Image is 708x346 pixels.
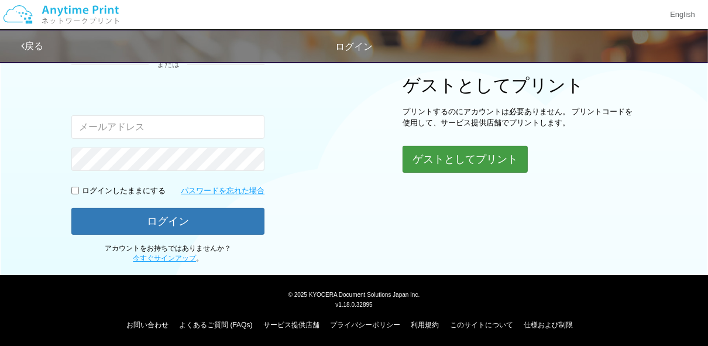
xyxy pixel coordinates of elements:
span: © 2025 KYOCERA Document Solutions Japan Inc. [288,290,420,298]
p: アカウントをお持ちではありませんか？ [71,244,264,263]
a: よくあるご質問 (FAQs) [179,321,252,329]
a: 今すぐサインアップ [133,254,196,262]
span: ログイン [335,42,373,52]
span: v1.18.0.32895 [335,301,372,308]
a: 戻る [21,41,43,51]
button: ログイン [71,208,264,235]
h1: ゲストとしてプリント [403,76,637,95]
a: パスワードを忘れた場合 [181,186,264,197]
a: 仕様および制限 [524,321,573,329]
a: プライバシーポリシー [330,321,400,329]
p: ログインしたままにする [82,186,166,197]
input: メールアドレス [71,115,264,139]
button: ゲストとしてプリント [403,146,528,173]
a: 利用規約 [411,321,439,329]
p: プリントするのにアカウントは必要ありません。 プリントコードを使用して、サービス提供店舗でプリントします。 [403,107,637,128]
a: サービス提供店舗 [263,321,319,329]
div: または [71,59,264,70]
a: お問い合わせ [126,321,169,329]
a: このサイトについて [450,321,513,329]
span: 。 [133,254,203,262]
